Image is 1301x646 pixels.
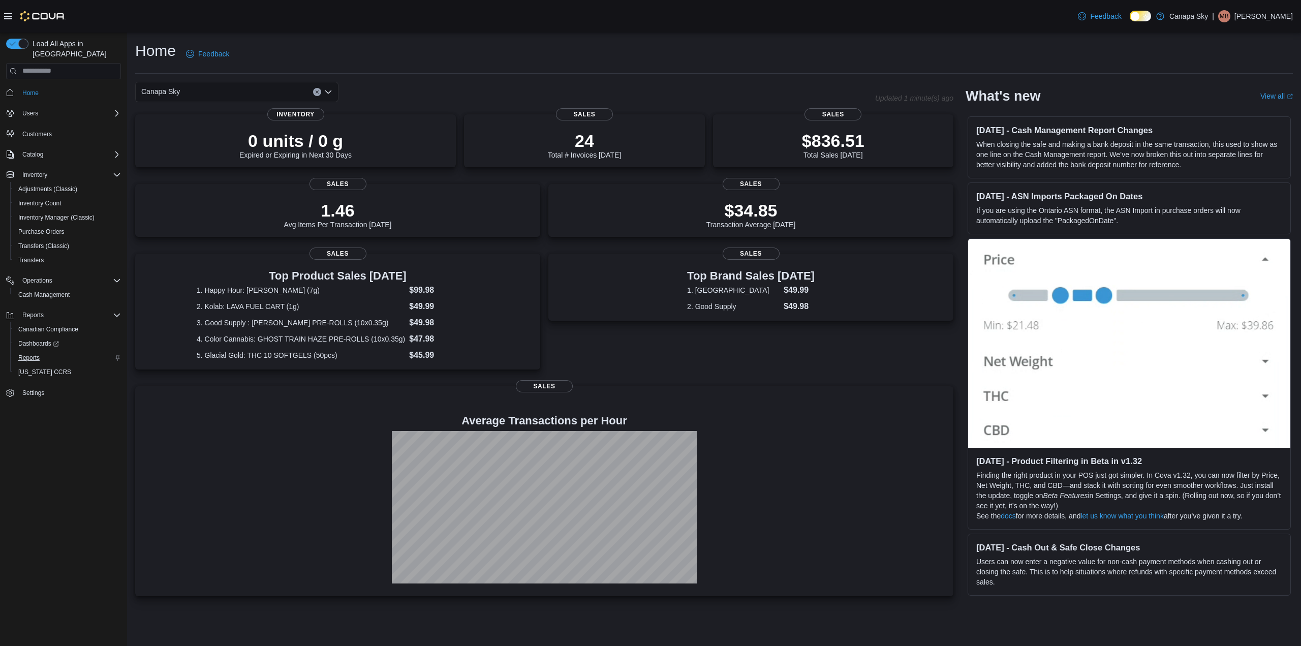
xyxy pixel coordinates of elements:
h3: [DATE] - Product Filtering in Beta in v1.32 [976,456,1282,466]
button: Catalog [18,148,47,161]
span: Settings [18,386,121,399]
span: Customers [18,128,121,140]
span: Purchase Orders [14,226,121,238]
span: [US_STATE] CCRS [18,368,71,376]
button: Inventory [2,168,125,182]
h1: Home [135,41,176,61]
h3: Top Brand Sales [DATE] [687,270,815,282]
dd: $47.98 [409,333,479,345]
button: Reports [10,351,125,365]
a: Adjustments (Classic) [14,183,81,195]
button: Inventory Count [10,196,125,210]
div: Total Sales [DATE] [802,131,864,159]
dt: 2. Good Supply [687,301,780,312]
span: Washington CCRS [14,366,121,378]
p: See the for more details, and after you’ve given it a try. [976,511,1282,521]
em: Beta Features [1043,491,1088,500]
span: Catalog [18,148,121,161]
h4: Average Transactions per Hour [143,415,945,427]
span: Transfers (Classic) [18,242,69,250]
span: Cash Management [14,289,121,301]
span: Canapa Sky [141,85,180,98]
p: 24 [548,131,621,151]
dt: 2. Kolab: LAVA FUEL CART (1g) [197,301,405,312]
button: Inventory [18,169,51,181]
button: Clear input [313,88,321,96]
p: Users can now enter a negative value for non-cash payment methods when cashing out or closing the... [976,557,1282,587]
span: Adjustments (Classic) [14,183,121,195]
dd: $49.99 [784,284,815,296]
a: docs [1001,512,1016,520]
span: Reports [14,352,121,364]
p: [PERSON_NAME] [1234,10,1293,22]
a: View allExternal link [1260,92,1293,100]
div: Michael Barcellona [1218,10,1230,22]
a: Transfers (Classic) [14,240,73,252]
button: Customers [2,127,125,141]
a: Reports [14,352,44,364]
dd: $45.99 [409,349,479,361]
span: Sales [309,178,366,190]
button: Transfers (Classic) [10,239,125,253]
p: Finding the right product in your POS just got simpler. In Cova v1.32, you can now filter by Pric... [976,470,1282,511]
a: Settings [18,387,48,399]
span: Inventory [22,171,47,179]
button: [US_STATE] CCRS [10,365,125,379]
button: Transfers [10,253,125,267]
span: Transfers [18,256,44,264]
button: Operations [18,274,56,287]
span: MB [1220,10,1229,22]
button: Catalog [2,147,125,162]
span: Users [18,107,121,119]
button: Inventory Manager (Classic) [10,210,125,225]
p: Updated 1 minute(s) ago [875,94,953,102]
div: Total # Invoices [DATE] [548,131,621,159]
input: Dark Mode [1130,11,1151,21]
dd: $49.99 [409,300,479,313]
p: 1.46 [284,200,392,221]
button: Operations [2,273,125,288]
div: Avg Items Per Transaction [DATE] [284,200,392,229]
h3: [DATE] - ASN Imports Packaged On Dates [976,191,1282,201]
dd: $49.98 [409,317,479,329]
a: Dashboards [10,336,125,351]
p: $34.85 [706,200,796,221]
span: Purchase Orders [18,228,65,236]
svg: External link [1287,94,1293,100]
dt: 1. [GEOGRAPHIC_DATA] [687,285,780,295]
button: Users [2,106,125,120]
button: Adjustments (Classic) [10,182,125,196]
a: Canadian Compliance [14,323,82,335]
span: Inventory Manager (Classic) [18,213,95,222]
dt: 5. Glacial Gold: THC 10 SOFTGELS (50pcs) [197,350,405,360]
span: Sales [556,108,613,120]
span: Adjustments (Classic) [18,185,77,193]
a: [US_STATE] CCRS [14,366,75,378]
span: Inventory [18,169,121,181]
a: Dashboards [14,337,63,350]
span: Reports [18,309,121,321]
img: Cova [20,11,66,21]
p: $836.51 [802,131,864,151]
span: Inventory [267,108,324,120]
span: Feedback [1090,11,1121,21]
a: Customers [18,128,56,140]
button: Settings [2,385,125,400]
dd: $99.98 [409,284,479,296]
span: Inventory Manager (Classic) [14,211,121,224]
p: 0 units / 0 g [239,131,352,151]
h3: Top Product Sales [DATE] [197,270,479,282]
span: Catalog [22,150,43,159]
span: Sales [723,248,780,260]
span: Canadian Compliance [14,323,121,335]
span: Transfers [14,254,121,266]
span: Dashboards [18,340,59,348]
span: Canadian Compliance [18,325,78,333]
a: Cash Management [14,289,74,301]
dt: 1. Happy Hour: [PERSON_NAME] (7g) [197,285,405,295]
p: If you are using the Ontario ASN format, the ASN Import in purchase orders will now automatically... [976,205,1282,226]
nav: Complex example [6,81,121,427]
span: Home [22,89,39,97]
p: When closing the safe and making a bank deposit in the same transaction, this used to show as one... [976,139,1282,170]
